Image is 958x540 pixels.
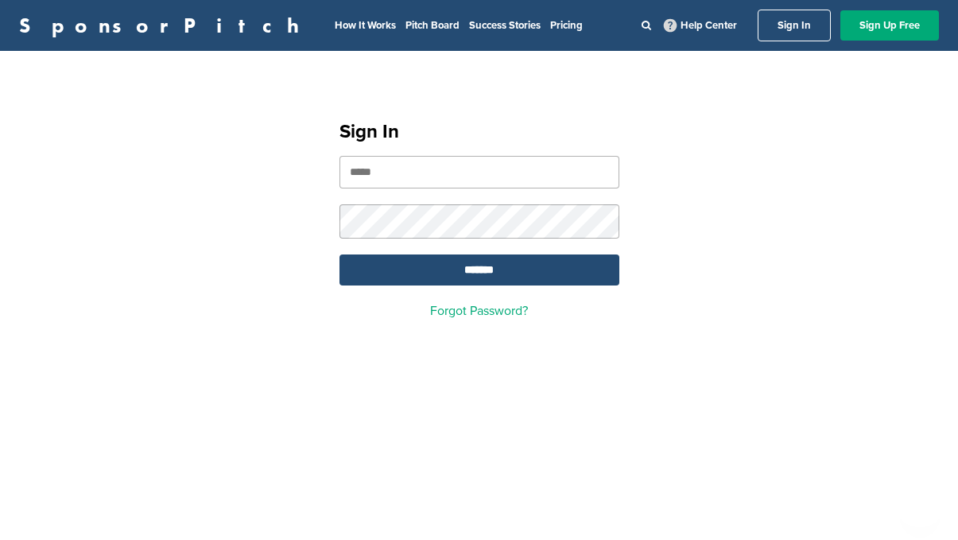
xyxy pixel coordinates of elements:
iframe: Button to launch messaging window [894,476,945,527]
a: How It Works [335,19,396,32]
a: Help Center [661,16,740,35]
a: Forgot Password? [430,303,528,319]
a: Pricing [550,19,583,32]
a: SponsorPitch [19,15,309,36]
a: Sign Up Free [840,10,939,41]
h1: Sign In [339,118,619,146]
a: Success Stories [469,19,541,32]
a: Pitch Board [405,19,460,32]
a: Sign In [758,10,831,41]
